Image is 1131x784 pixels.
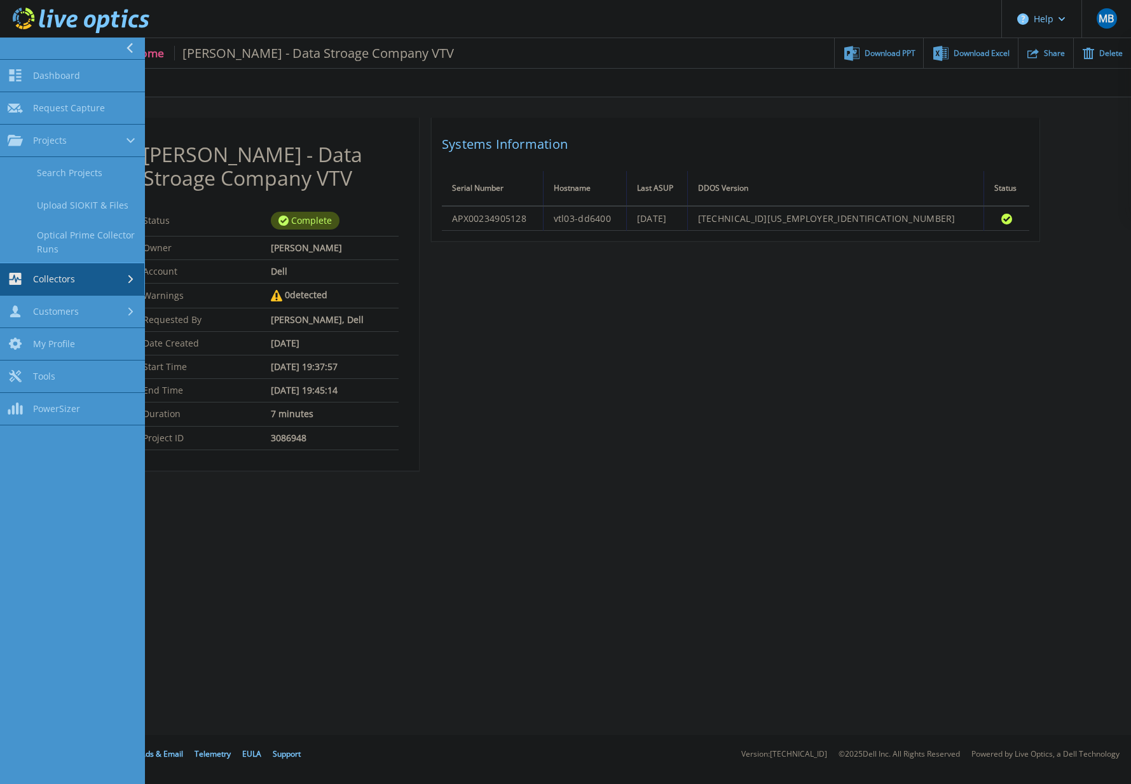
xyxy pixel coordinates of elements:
[33,371,55,382] span: Tools
[626,206,687,231] td: [DATE]
[33,403,80,415] span: PowerSizer
[143,266,271,277] p: Account
[143,315,271,325] p: Requested By
[543,206,626,231] td: vtl03-dd6400
[143,212,271,230] p: Status
[242,748,261,759] a: EULA
[1044,50,1065,57] span: Share
[271,315,399,325] div: [PERSON_NAME], Dell
[1099,13,1114,24] span: MB
[271,362,399,372] div: [DATE] 19:37:57
[273,748,301,759] a: Support
[442,206,543,231] td: APX00234905128
[143,433,271,443] p: Project ID
[33,70,80,81] span: Dashboard
[442,133,1029,156] h2: Systems Information
[271,243,399,253] div: [PERSON_NAME]
[543,171,626,206] th: Hostname
[741,750,827,759] li: Version: [TECHNICAL_ID]
[865,50,915,57] span: Download PPT
[61,46,455,60] p: PPDD Phone Home
[839,750,960,759] li: © 2025 Dell Inc. All Rights Reserved
[33,102,105,114] span: Request Capture
[143,385,271,395] p: End Time
[33,135,67,146] span: Projects
[33,273,75,285] span: Collectors
[271,409,399,419] div: 7 minutes
[271,266,399,277] div: Dell
[971,750,1120,759] li: Powered by Live Optics, a Dell Technology
[271,290,399,301] div: 0 detected
[33,306,79,317] span: Customers
[174,46,455,60] span: [PERSON_NAME] - Data Stroage Company VTV
[1099,50,1123,57] span: Delete
[195,748,231,759] a: Telemetry
[271,338,399,348] div: [DATE]
[687,171,984,206] th: DDOS Version
[143,409,271,419] p: Duration
[33,338,75,350] span: My Profile
[687,206,984,231] td: [TECHNICAL_ID][US_EMPLOYER_IDENTIFICATION_NUMBER]
[984,171,1029,206] th: Status
[954,50,1010,57] span: Download Excel
[143,290,271,301] p: Warnings
[143,143,399,190] h2: [PERSON_NAME] - Data Stroage Company VTV
[141,748,183,759] a: Ads & Email
[271,385,399,395] div: [DATE] 19:45:14
[271,433,399,443] div: 3086948
[143,243,271,253] p: Owner
[626,171,687,206] th: Last ASUP
[442,171,543,206] th: Serial Number
[271,212,339,230] div: Complete
[143,338,271,348] p: Date Created
[143,362,271,372] p: Start Time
